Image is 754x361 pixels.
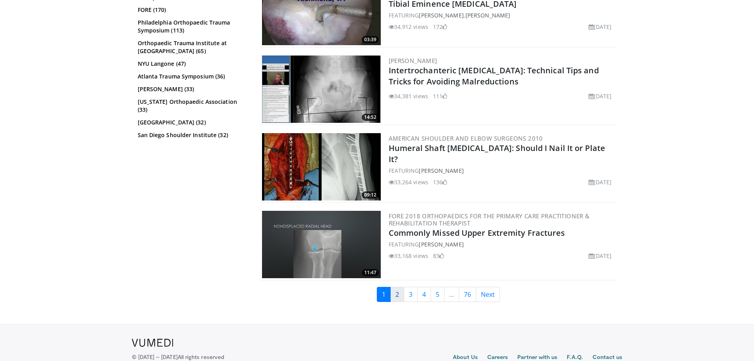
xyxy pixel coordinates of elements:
[262,211,381,278] a: 11:47
[390,287,404,302] a: 2
[433,23,447,31] li: 172
[132,339,173,347] img: VuMedi Logo
[433,92,447,100] li: 111
[362,36,379,43] span: 03:39
[262,55,381,123] img: DA_UIUPltOAJ8wcH4xMDoxOjB1O8AjAz.300x170_q85_crop-smart_upscale.jpg
[389,23,428,31] li: 34,912 views
[389,57,437,65] a: [PERSON_NAME]
[178,353,224,360] span: All rights reserved
[132,353,224,361] p: © [DATE] – [DATE]
[138,60,247,68] a: NYU Langone (47)
[589,252,612,260] li: [DATE]
[389,65,599,87] a: Intertrochanteric [MEDICAL_DATA]: Technical Tips and Tricks for Avoiding Malreductions
[260,287,617,302] nav: Search results pages
[433,252,444,260] li: 83
[389,252,428,260] li: 33,168 views
[589,178,612,186] li: [DATE]
[138,19,247,34] a: Philadelphia Orthopaedic Trauma Symposium (113)
[362,191,379,199] span: 09:12
[377,287,391,302] a: 1
[362,114,379,121] span: 14:52
[419,241,463,248] a: [PERSON_NAME]
[419,11,463,19] a: [PERSON_NAME]
[138,39,247,55] a: Orthopaedic Trauma Institute at [GEOGRAPHIC_DATA] (65)
[138,131,247,139] a: San Diego Shoulder Institute (32)
[389,143,606,164] a: Humeral Shaft [MEDICAL_DATA]: Should I Nail It or Plate It?
[389,166,615,175] div: FEATURING
[138,118,247,126] a: [GEOGRAPHIC_DATA] (32)
[262,133,381,201] a: 09:12
[431,287,444,302] a: 5
[417,287,431,302] a: 4
[476,287,500,302] a: Next
[389,92,428,100] li: 34,381 views
[419,167,463,174] a: [PERSON_NAME]
[389,178,428,186] li: 33,264 views
[389,240,615,248] div: FEATURING
[459,287,476,302] a: 76
[589,92,612,100] li: [DATE]
[138,85,247,93] a: [PERSON_NAME] (33)
[138,73,247,80] a: Atlanta Trauma Symposium (36)
[138,98,247,114] a: [US_STATE] Orthopaedic Association (33)
[262,133,381,201] img: sot_1.png.300x170_q85_crop-smart_upscale.jpg
[404,287,418,302] a: 3
[433,178,447,186] li: 136
[389,134,543,142] a: American Shoulder and Elbow Surgeons 2010
[362,269,379,276] span: 11:47
[262,211,381,278] img: b2c65235-e098-4cd2-ab0f-914df5e3e270.300x170_q85_crop-smart_upscale.jpg
[465,11,510,19] a: [PERSON_NAME]
[389,212,590,227] a: FORE 2018 Orthopaedics for the Primary Care Practitioner & Rehabilitation Therapist
[389,11,615,19] div: FEATURING ,
[262,55,381,123] a: 14:52
[589,23,612,31] li: [DATE]
[138,6,247,14] a: FORE (170)
[389,227,565,238] a: Commonly Missed Upper Extremity Fractures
